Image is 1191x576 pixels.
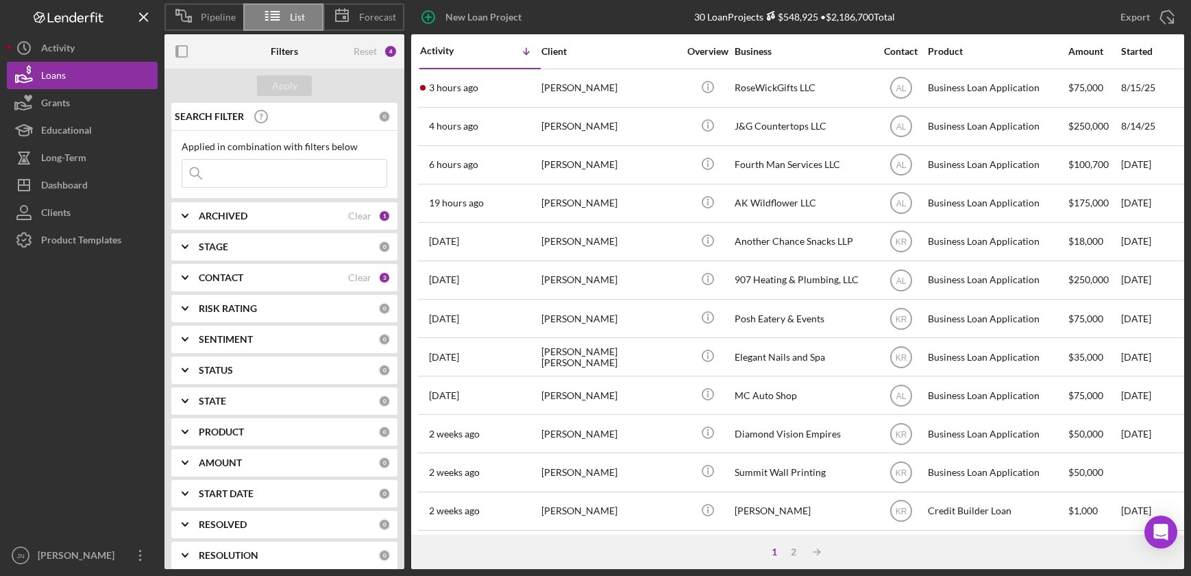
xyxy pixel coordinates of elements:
[199,457,242,468] b: AMOUNT
[7,144,158,171] a: Long-Term
[378,549,391,562] div: 0
[199,488,254,499] b: START DATE
[928,454,1065,490] div: Business Loan Application
[1121,493,1183,529] div: [DATE]
[735,185,872,221] div: AK Wildflower LLC
[445,3,521,31] div: New Loan Project
[7,34,158,62] a: Activity
[735,377,872,413] div: MC Auto Shop
[895,352,907,362] text: KR
[784,547,803,557] div: 2
[1121,70,1183,106] div: 8/15/25
[1121,108,1183,145] div: 8/14/25
[34,542,123,573] div: [PERSON_NAME]
[429,352,459,363] time: 2025-09-17 19:24
[7,199,158,226] button: Clients
[1068,428,1103,440] span: $50,000
[928,224,1065,260] div: Business Loan Application
[378,210,391,222] div: 1
[429,313,459,324] time: 2025-09-17 21:45
[541,262,678,298] div: [PERSON_NAME]
[271,46,298,57] b: Filters
[1107,3,1184,31] button: Export
[1068,158,1109,170] span: $100,700
[541,339,678,375] div: [PERSON_NAME] [PERSON_NAME]
[895,237,907,247] text: KR
[735,454,872,490] div: Summit Wall Printing
[928,108,1065,145] div: Business Loan Application
[429,429,480,440] time: 2025-09-11 21:16
[1121,416,1183,452] div: [DATE]
[735,531,872,568] div: Coffee Guys LLC
[735,262,872,298] div: 907 Heating & Plumbing, LLC
[735,493,872,529] div: [PERSON_NAME]
[429,159,478,170] time: 2025-09-22 16:37
[429,236,459,247] time: 2025-09-18 23:11
[928,147,1065,183] div: Business Loan Application
[928,416,1065,452] div: Business Loan Application
[354,46,377,57] div: Reset
[7,226,158,254] button: Product Templates
[735,339,872,375] div: Elegant Nails and Spa
[895,468,907,478] text: KR
[1068,46,1120,57] div: Amount
[199,272,243,283] b: CONTACT
[735,224,872,260] div: Another Chance Snacks LLP
[429,390,459,401] time: 2025-09-17 18:08
[735,70,872,106] div: RoseWickGifts LLC
[1068,82,1103,93] span: $75,000
[541,70,678,106] div: [PERSON_NAME]
[1068,466,1103,478] span: $50,000
[1068,313,1103,324] span: $75,000
[359,12,396,23] span: Forecast
[928,185,1065,221] div: Business Loan Application
[272,75,297,96] div: Apply
[348,272,371,283] div: Clear
[199,427,244,437] b: PRODUCT
[1121,531,1183,568] div: [DATE]
[928,493,1065,529] div: Credit Builder Loan
[1068,389,1103,401] span: $75,000
[541,377,678,413] div: [PERSON_NAME]
[541,454,678,490] div: [PERSON_NAME]
[1068,505,1098,516] span: $1,000
[541,185,678,221] div: [PERSON_NAME]
[895,507,907,516] text: KR
[1121,185,1183,221] div: [DATE]
[928,377,1065,413] div: Business Loan Application
[378,333,391,346] div: 0
[199,334,253,345] b: SENTIMENT
[896,391,906,400] text: AL
[541,531,678,568] div: [PERSON_NAME]
[1121,147,1183,183] div: [DATE]
[928,531,1065,568] div: Business Loan Application
[928,46,1065,57] div: Product
[199,396,226,407] b: STATE
[895,429,907,439] text: KR
[896,84,906,93] text: AL
[694,11,895,23] div: 30 Loan Projects • $2,186,700 Total
[928,262,1065,298] div: Business Loan Application
[429,274,459,285] time: 2025-09-17 21:56
[199,211,247,221] b: ARCHIVED
[16,552,25,560] text: JN
[378,518,391,531] div: 0
[199,241,228,252] b: STAGE
[7,542,158,569] button: JN[PERSON_NAME]
[7,171,158,199] button: Dashboard
[199,365,233,376] b: STATUS
[41,226,121,257] div: Product Templates
[378,272,391,284] div: 3
[896,199,906,208] text: AL
[735,46,872,57] div: Business
[420,45,480,56] div: Activity
[1068,351,1103,363] span: $35,000
[763,11,818,23] div: $548,925
[735,416,872,452] div: Diamond Vision Empires
[1121,300,1183,337] div: [DATE]
[41,89,70,120] div: Grants
[896,122,906,132] text: AL
[875,46,926,57] div: Contact
[928,70,1065,106] div: Business Loan Application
